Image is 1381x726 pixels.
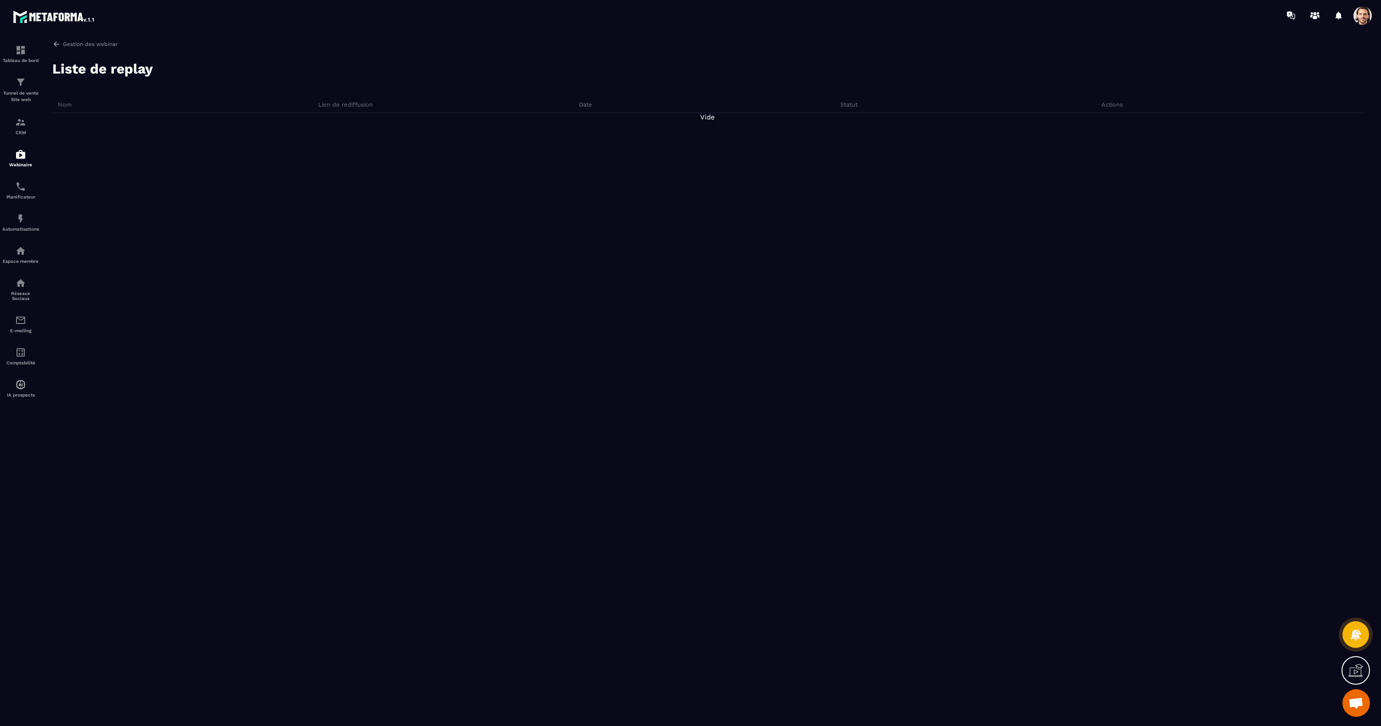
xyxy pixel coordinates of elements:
a: Gestion des webinar [52,40,1363,48]
img: scheduler [15,181,26,192]
h6: Actions [1101,101,1360,108]
p: Automatisations [2,227,39,232]
a: emailemailE-mailing [2,308,39,340]
img: automations [15,245,26,256]
img: social-network [15,278,26,289]
img: accountant [15,347,26,358]
p: Comptabilité [2,360,39,365]
img: email [15,315,26,326]
img: formation [15,77,26,88]
img: automations [15,213,26,224]
h6: Nom [58,101,316,108]
p: Vide [52,113,1363,121]
a: automationsautomationsAutomatisations [2,206,39,238]
a: schedulerschedulerPlanificateur [2,174,39,206]
p: E-mailing [2,328,39,333]
a: automationsautomationsWebinaire [2,142,39,174]
img: formation [15,45,26,56]
div: Mở cuộc trò chuyện [1342,689,1370,717]
img: formation [15,117,26,128]
a: formationformationTableau de bord [2,38,39,70]
p: CRM [2,130,39,135]
a: automationsautomationsEspace membre [2,238,39,271]
p: IA prospects [2,392,39,397]
a: formationformationCRM [2,110,39,142]
p: Tableau de bord [2,58,39,63]
h6: Lien de rediffusion [318,101,577,108]
a: formationformationTunnel de vente Site web [2,70,39,110]
p: Tunnel de vente Site web [2,90,39,103]
p: Gestion des webinar [63,41,118,47]
img: automations [15,149,26,160]
img: logo [13,8,95,25]
p: Planificateur [2,194,39,199]
h6: Statut [840,101,1099,108]
p: Espace membre [2,259,39,264]
a: accountantaccountantComptabilité [2,340,39,372]
p: Webinaire [2,162,39,167]
img: automations [15,379,26,390]
p: Réseaux Sociaux [2,291,39,301]
a: social-networksocial-networkRéseaux Sociaux [2,271,39,308]
h6: Date [579,101,838,108]
h2: Liste de replay [52,60,153,78]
